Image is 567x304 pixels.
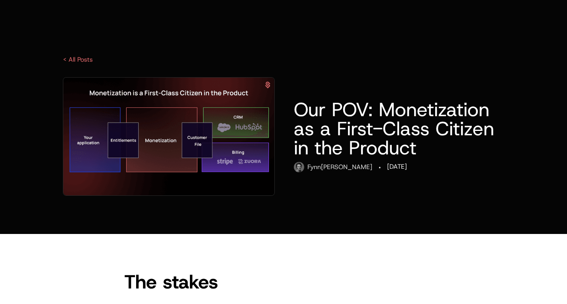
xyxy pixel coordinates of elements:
span: The stakes [124,269,218,294]
div: [DATE] [387,162,407,171]
div: · [379,162,381,173]
a: < All Posts [63,55,93,64]
h1: Our POV: Monetization as a First-Class Citizen in the Product [294,100,504,157]
div: Fynn [PERSON_NAME] [307,162,372,172]
img: Monetization as First Class [63,78,274,195]
img: fynn [294,162,304,172]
